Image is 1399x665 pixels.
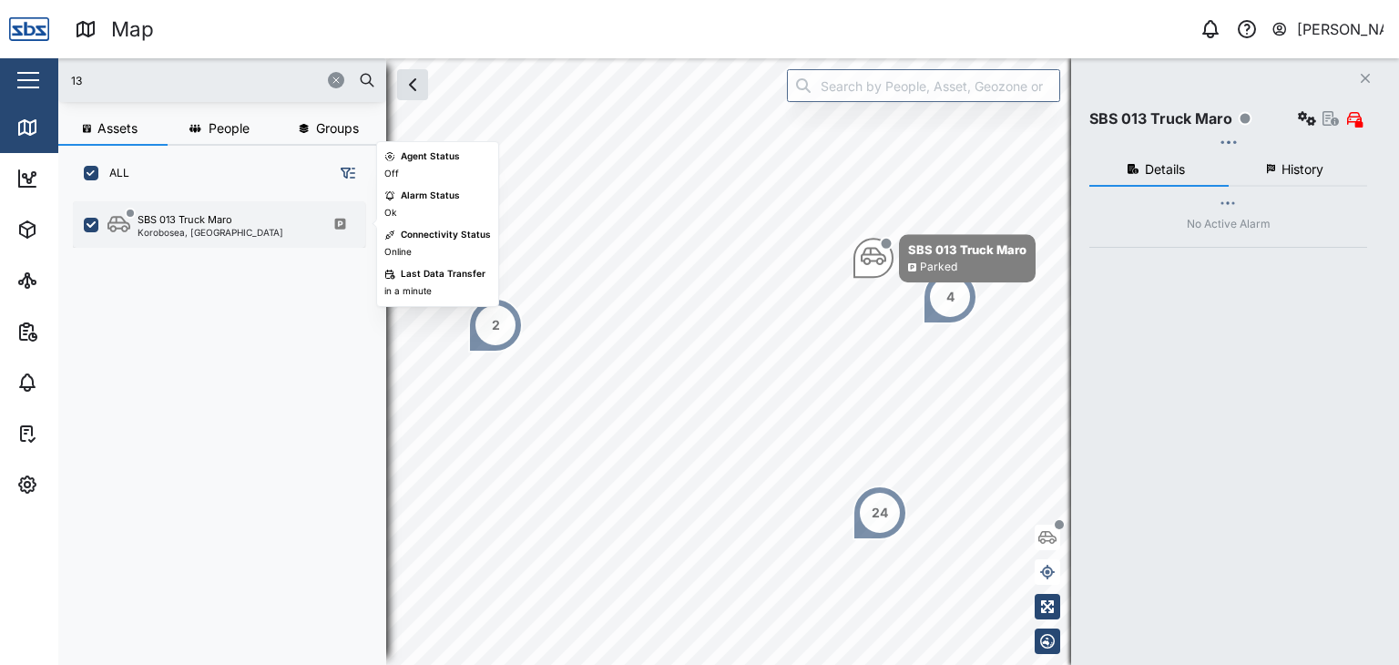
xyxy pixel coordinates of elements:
div: Ok [384,206,396,220]
label: ALL [98,166,129,180]
div: Map marker [468,298,523,353]
div: Map [47,118,88,138]
div: Off [384,167,399,181]
div: Last Data Transfer [401,267,485,281]
button: [PERSON_NAME] [1271,16,1384,42]
input: Search assets or drivers [69,66,375,94]
div: Alarm Status [401,189,460,203]
span: People [209,122,250,135]
div: Alarms [47,373,104,393]
div: Dashboard [47,169,129,189]
div: grid [73,195,385,650]
div: 4 [946,287,955,307]
div: Map marker [853,486,907,540]
div: SBS 013 Truck Maro [1089,107,1232,130]
span: Assets [97,122,138,135]
div: 24 [872,503,888,523]
span: History [1282,163,1323,176]
div: Settings [47,475,112,495]
div: Agent Status [401,149,460,164]
input: Search by People, Asset, Geozone or Place [787,69,1060,102]
div: SBS 013 Truck Maro [138,212,232,228]
span: Groups [316,122,359,135]
div: [PERSON_NAME] [1297,18,1384,41]
div: Sites [47,271,91,291]
div: Map [111,14,154,46]
div: Online [384,245,412,260]
div: Map marker [853,234,1036,282]
div: Tasks [47,424,97,444]
div: Map marker [923,270,977,324]
div: Reports [47,322,109,342]
div: Connectivity Status [401,228,491,242]
div: No Active Alarm [1187,216,1271,233]
div: Assets [47,220,104,240]
div: Korobosea, [GEOGRAPHIC_DATA] [138,228,283,237]
div: SBS 013 Truck Maro [908,240,1026,259]
img: Main Logo [9,9,49,49]
span: Details [1145,163,1185,176]
canvas: Map [58,58,1399,665]
div: in a minute [384,284,432,299]
div: Parked [920,259,957,276]
div: 2 [492,315,500,335]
